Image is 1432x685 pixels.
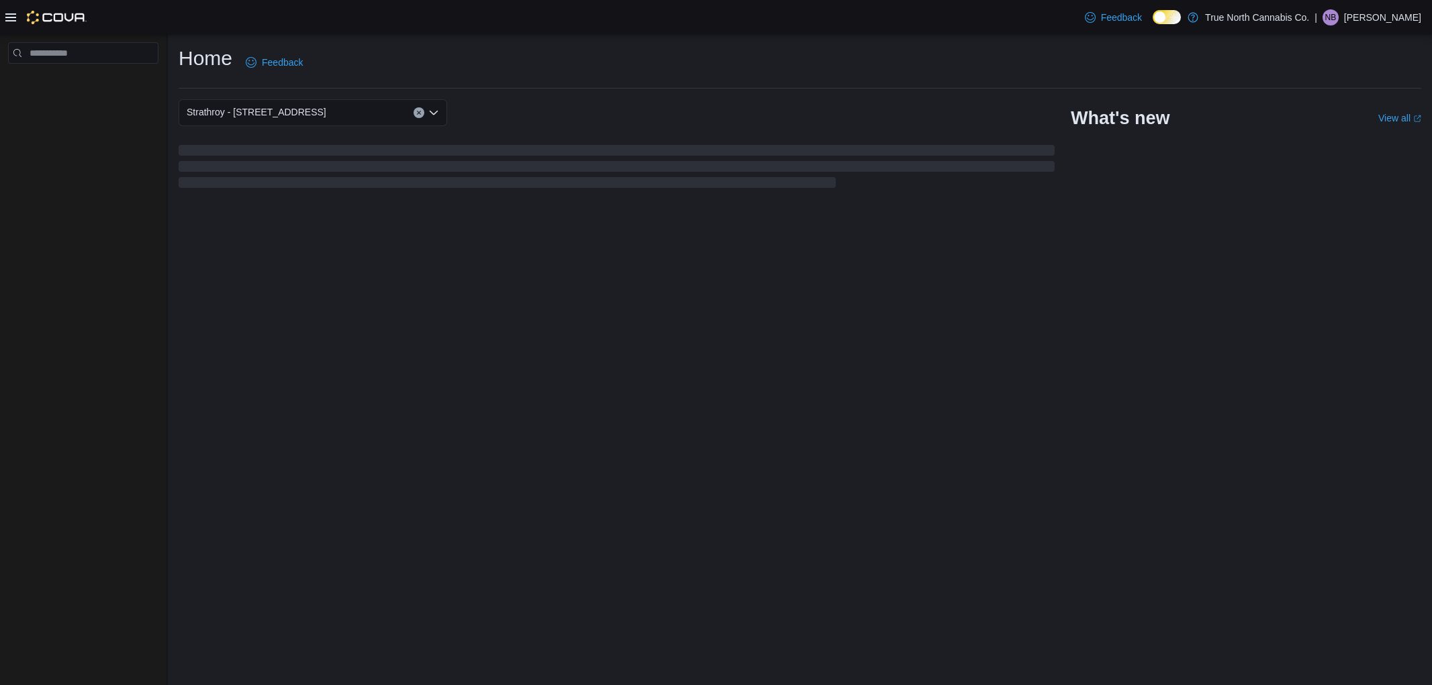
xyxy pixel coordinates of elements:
[1315,9,1317,25] p: |
[187,104,326,120] span: Strathroy - [STREET_ADDRESS]
[1153,10,1181,24] input: Dark Mode
[179,45,232,72] h1: Home
[179,148,1055,191] span: Loading
[1378,113,1421,123] a: View allExternal link
[1205,9,1309,25] p: True North Cannabis Co.
[428,107,439,118] button: Open list of options
[414,107,424,118] button: Clear input
[262,56,303,69] span: Feedback
[1323,9,1339,25] div: Nathan Balcom
[1101,11,1142,24] span: Feedback
[27,11,87,24] img: Cova
[1071,107,1170,129] h2: What's new
[240,49,308,76] a: Feedback
[1080,4,1147,31] a: Feedback
[8,66,158,99] nav: Complex example
[1344,9,1421,25] p: [PERSON_NAME]
[1325,9,1337,25] span: NB
[1413,115,1421,123] svg: External link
